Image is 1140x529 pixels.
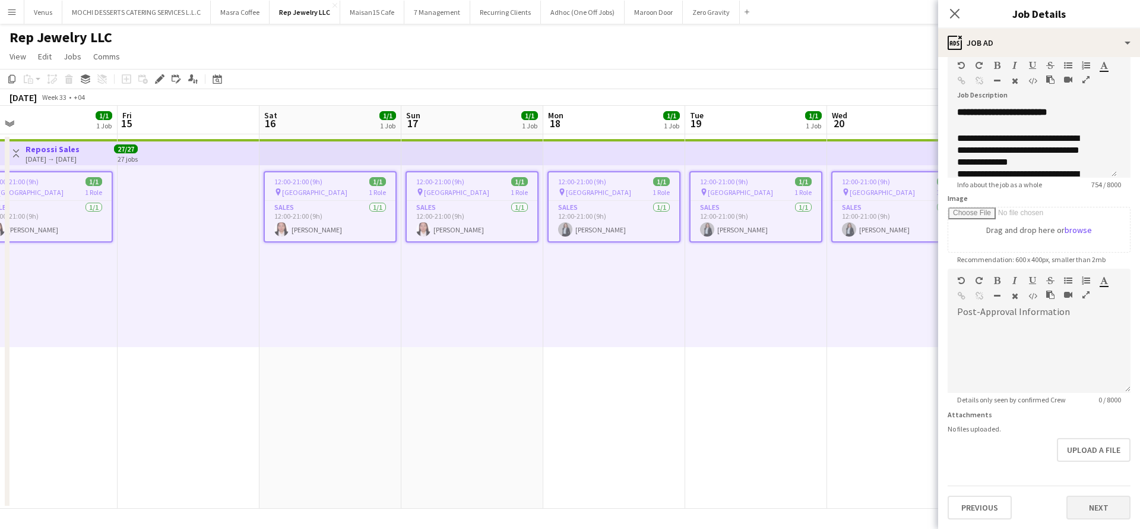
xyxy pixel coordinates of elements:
[1082,180,1130,189] span: 754 / 8000
[957,276,965,285] button: Undo
[1100,61,1108,70] button: Text Color
[282,188,347,197] span: [GEOGRAPHIC_DATA]
[795,177,812,186] span: 1/1
[1011,76,1019,86] button: Clear Formatting
[663,111,680,120] span: 1/1
[369,188,386,197] span: 1 Role
[406,110,420,121] span: Sun
[948,410,992,419] label: Attachments
[39,93,69,102] span: Week 33
[1046,61,1054,70] button: Strikethrough
[1066,496,1130,519] button: Next
[26,155,80,163] div: [DATE] → [DATE]
[690,110,704,121] span: Tue
[938,29,1140,57] div: Job Ad
[38,51,52,62] span: Edit
[653,177,670,186] span: 1/1
[96,111,112,120] span: 1/1
[832,201,963,241] app-card-role: Sales1/112:00-21:00 (9h)[PERSON_NAME]
[9,92,37,103] div: [DATE]
[96,121,112,130] div: 1 Job
[1011,61,1019,70] button: Italic
[948,496,1012,519] button: Previous
[74,93,85,102] div: +04
[265,201,395,241] app-card-role: Sales1/112:00-21:00 (9h)[PERSON_NAME]
[948,255,1115,264] span: Recommendation: 600 x 400px, smaller than 2mb
[700,177,748,186] span: 12:00-21:00 (9h)
[407,201,537,241] app-card-role: Sales1/112:00-21:00 (9h)[PERSON_NAME]
[1028,291,1037,301] button: HTML Code
[830,116,847,130] span: 20
[522,121,537,130] div: 1 Job
[937,177,954,186] span: 1/1
[404,116,420,130] span: 17
[1082,290,1090,300] button: Fullscreen
[379,111,396,120] span: 1/1
[546,116,563,130] span: 18
[264,171,397,243] app-job-card: 12:00-21:00 (9h)1/1 [GEOGRAPHIC_DATA]1 RoleSales1/112:00-21:00 (9h)[PERSON_NAME]
[806,121,821,130] div: 1 Job
[548,110,563,121] span: Mon
[211,1,270,24] button: Masra Coffee
[274,177,322,186] span: 12:00-21:00 (9h)
[424,188,489,197] span: [GEOGRAPHIC_DATA]
[262,116,277,130] span: 16
[842,177,890,186] span: 12:00-21:00 (9h)
[993,61,1001,70] button: Bold
[832,110,847,121] span: Wed
[59,49,86,64] a: Jobs
[689,171,822,243] app-job-card: 12:00-21:00 (9h)1/1 [GEOGRAPHIC_DATA]1 RoleSales1/112:00-21:00 (9h)[PERSON_NAME]
[938,6,1140,21] h3: Job Details
[936,188,954,197] span: 1 Role
[1089,395,1130,404] span: 0 / 8000
[993,76,1001,86] button: Horizontal Line
[558,177,606,186] span: 12:00-21:00 (9h)
[1082,75,1090,84] button: Fullscreen
[683,1,740,24] button: Zero Gravity
[1082,61,1090,70] button: Ordered List
[521,111,538,120] span: 1/1
[850,188,915,197] span: [GEOGRAPHIC_DATA]
[1100,276,1108,285] button: Text Color
[688,116,704,130] span: 19
[1064,61,1072,70] button: Unordered List
[122,110,132,121] span: Fri
[993,291,1001,301] button: Horizontal Line
[64,51,81,62] span: Jobs
[340,1,404,24] button: Maisan15 Cafe
[1011,276,1019,285] button: Italic
[1064,75,1072,84] button: Insert video
[831,171,964,243] app-job-card: 12:00-21:00 (9h)1/1 [GEOGRAPHIC_DATA]1 RoleSales1/112:00-21:00 (9h)[PERSON_NAME]
[5,49,31,64] a: View
[805,111,822,120] span: 1/1
[547,171,680,243] app-job-card: 12:00-21:00 (9h)1/1 [GEOGRAPHIC_DATA]1 RoleSales1/112:00-21:00 (9h)[PERSON_NAME]
[1046,290,1054,300] button: Paste as plain text
[511,188,528,197] span: 1 Role
[85,177,102,186] span: 1/1
[93,51,120,62] span: Comms
[62,1,211,24] button: MOCHI DESSERTS CATERING SERVICES L.L.C
[406,171,539,243] app-job-card: 12:00-21:00 (9h)1/1 [GEOGRAPHIC_DATA]1 RoleSales1/112:00-21:00 (9h)[PERSON_NAME]
[541,1,625,24] button: Adhoc (One Off Jobs)
[380,121,395,130] div: 1 Job
[511,177,528,186] span: 1/1
[9,51,26,62] span: View
[948,395,1075,404] span: Details only seen by confirmed Crew
[625,1,683,24] button: Maroon Door
[566,188,631,197] span: [GEOGRAPHIC_DATA]
[1028,276,1037,285] button: Underline
[708,188,773,197] span: [GEOGRAPHIC_DATA]
[691,201,821,241] app-card-role: Sales1/112:00-21:00 (9h)[PERSON_NAME]
[1046,276,1054,285] button: Strikethrough
[33,49,56,64] a: Edit
[1064,290,1072,300] button: Insert video
[88,49,125,64] a: Comms
[975,276,983,285] button: Redo
[114,144,138,153] span: 27/27
[9,29,112,46] h1: Rep Jewelry LLC
[1011,291,1019,301] button: Clear Formatting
